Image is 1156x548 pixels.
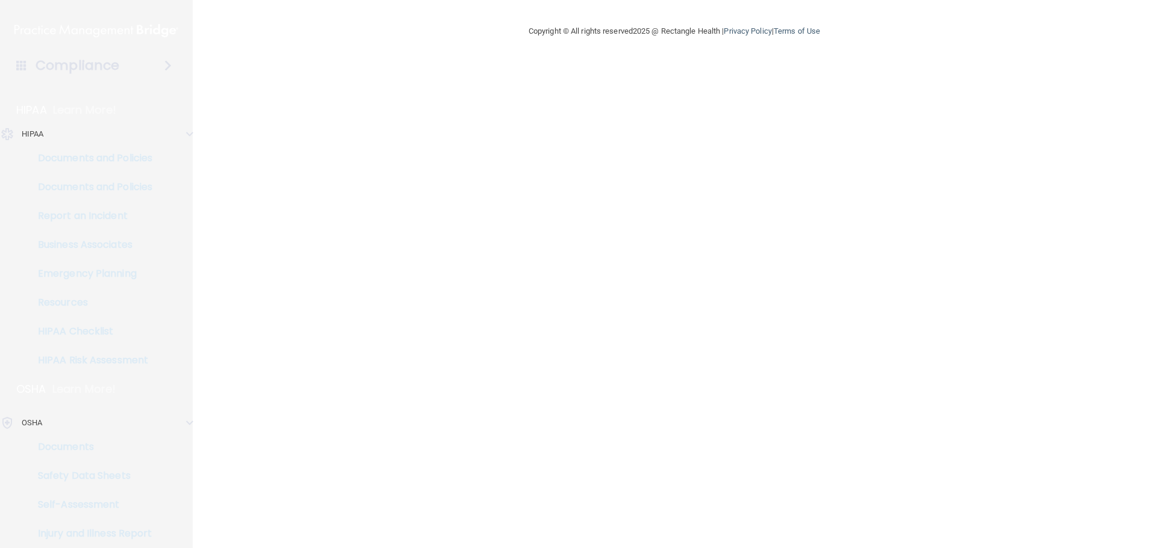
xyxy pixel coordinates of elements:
p: Injury and Illness Report [8,528,172,540]
p: Emergency Planning [8,268,172,280]
a: Terms of Use [774,26,820,35]
p: Safety Data Sheets [8,470,172,482]
p: Documents and Policies [8,152,172,164]
a: Privacy Policy [724,26,771,35]
p: Business Associates [8,239,172,251]
div: Copyright © All rights reserved 2025 @ Rectangle Health | | [455,12,894,51]
p: OSHA [22,416,42,430]
p: OSHA [16,382,46,396]
p: HIPAA Checklist [8,325,172,337]
p: HIPAA [22,127,44,141]
p: Self-Assessment [8,499,172,511]
p: Documents [8,441,172,453]
h4: Compliance [36,57,119,74]
p: HIPAA [16,103,47,117]
p: Learn More! [52,382,116,396]
p: Documents and Policies [8,181,172,193]
img: PMB logo [14,19,178,43]
p: Resources [8,297,172,309]
p: HIPAA Risk Assessment [8,354,172,366]
p: Learn More! [53,103,117,117]
p: Report an Incident [8,210,172,222]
